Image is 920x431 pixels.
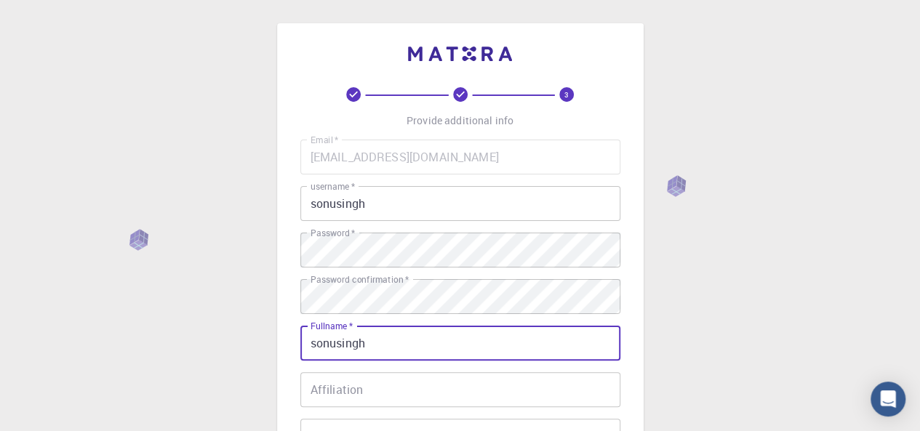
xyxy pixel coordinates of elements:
label: username [311,180,355,193]
label: Fullname [311,320,353,332]
text: 3 [564,89,569,100]
p: Provide additional info [407,113,513,128]
label: Password confirmation [311,273,409,286]
label: Email [311,134,338,146]
div: Open Intercom Messenger [871,382,905,416]
label: Password [311,227,355,239]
